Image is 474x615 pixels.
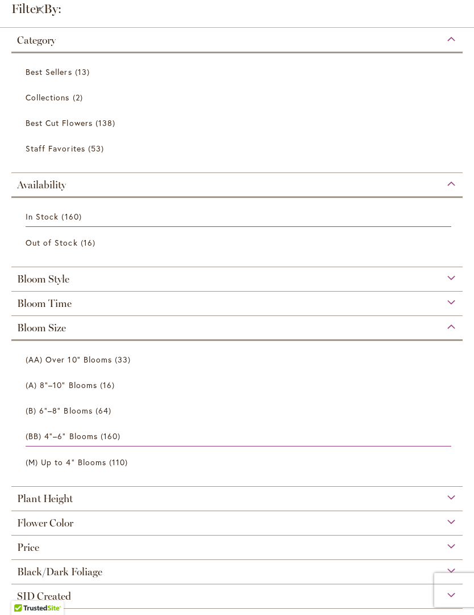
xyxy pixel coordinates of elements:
[73,91,86,103] span: 2
[26,380,97,390] span: (A) 8"–10" Blooms
[101,430,123,442] span: 160
[88,142,107,154] span: 53
[26,401,451,420] a: (B) 6"–8" Blooms 64
[109,456,131,468] span: 110
[26,233,451,252] a: Out of Stock 16
[26,349,451,369] a: (AA) Over 10" Blooms 33
[17,273,69,285] span: Bloom Style
[17,297,72,310] span: Bloom Time
[26,452,451,472] a: (M) Up to 4" Blooms 110
[95,405,114,416] span: 64
[26,143,85,154] span: Staff Favorites
[17,179,66,191] span: Availability
[100,379,118,391] span: 16
[115,353,134,365] span: 33
[26,237,78,248] span: Out of Stock
[26,354,112,365] span: (AA) Over 10" Blooms
[26,113,451,133] a: Best Cut Flowers
[26,87,451,107] a: Collections
[26,207,451,227] a: In Stock 160
[17,541,39,554] span: Price
[26,66,72,77] span: Best Sellers
[26,92,70,103] span: Collections
[17,492,73,505] span: Plant Height
[17,590,71,603] span: SID Created
[9,575,40,606] iframe: Launch Accessibility Center
[26,62,451,82] a: Best Sellers
[26,405,93,416] span: (B) 6"–8" Blooms
[17,566,102,578] span: Black/Dark Foliage
[26,457,106,467] span: (M) Up to 4" Blooms
[81,237,98,248] span: 16
[17,517,73,529] span: Flower Color
[26,426,451,446] a: (BB) 4"–6" Blooms 160
[26,117,93,128] span: Best Cut Flowers
[17,322,66,334] span: Bloom Size
[61,210,84,222] span: 160
[75,66,93,78] span: 13
[26,138,451,158] a: Staff Favorites
[95,117,118,129] span: 138
[26,211,59,222] span: In Stock
[26,431,98,441] span: (BB) 4"–6" Blooms
[17,34,56,47] span: Category
[26,375,451,395] a: (A) 8"–10" Blooms 16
